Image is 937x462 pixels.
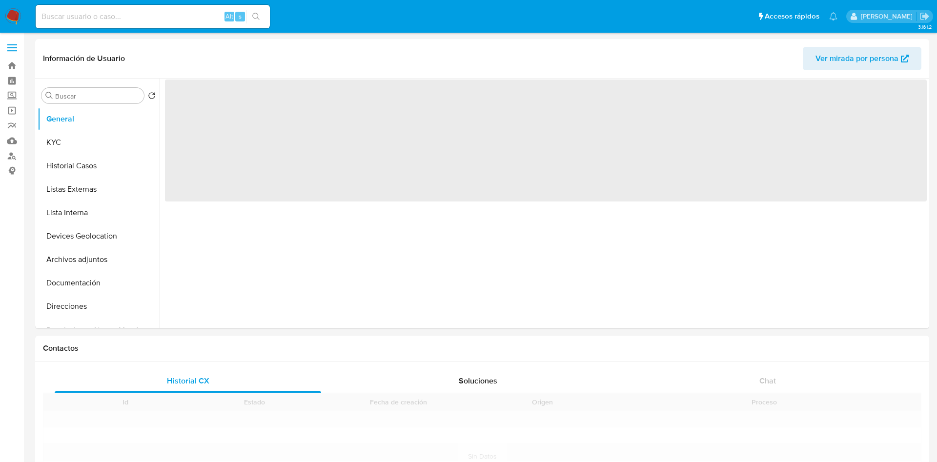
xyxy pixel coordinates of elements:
a: Salir [919,11,930,21]
button: Historial Casos [38,154,160,178]
span: Chat [759,375,776,386]
button: General [38,107,160,131]
button: Ver mirada por persona [803,47,921,70]
span: Historial CX [167,375,209,386]
button: Buscar [45,92,53,100]
button: Restricciones Nuevo Mundo [38,318,160,341]
h1: Información de Usuario [43,54,125,63]
button: Direcciones [38,295,160,318]
button: Lista Interna [38,201,160,224]
button: search-icon [246,10,266,23]
button: KYC [38,131,160,154]
span: ‌ [165,80,927,201]
span: Alt [225,12,233,21]
span: s [239,12,242,21]
button: Listas Externas [38,178,160,201]
h1: Contactos [43,343,921,353]
button: Volver al orden por defecto [148,92,156,102]
span: Soluciones [459,375,497,386]
input: Buscar usuario o caso... [36,10,270,23]
button: Devices Geolocation [38,224,160,248]
button: Archivos adjuntos [38,248,160,271]
span: Accesos rápidos [765,11,819,21]
button: Documentación [38,271,160,295]
input: Buscar [55,92,140,100]
span: Ver mirada por persona [815,47,898,70]
p: alan.cervantesmartinez@mercadolibre.com.mx [861,12,916,21]
a: Notificaciones [829,12,837,20]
